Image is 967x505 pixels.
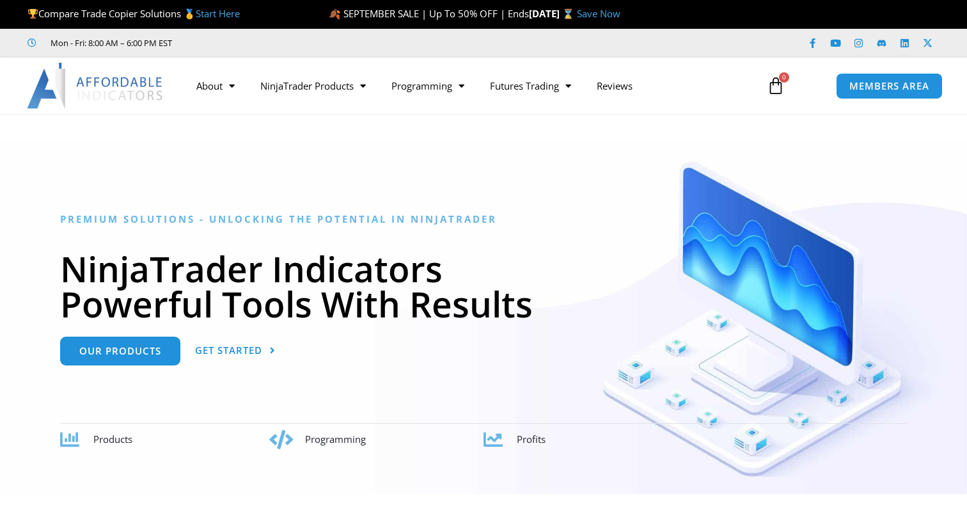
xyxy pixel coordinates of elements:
a: NinjaTrader Products [248,71,379,100]
span: Get Started [195,346,262,355]
img: 🏆 [28,9,38,19]
span: 0 [779,72,789,83]
a: Start Here [196,7,240,20]
a: About [184,71,248,100]
span: Profits [517,433,546,445]
a: MEMBERS AREA [836,73,943,99]
span: Our Products [79,346,161,356]
a: 0 [748,67,804,104]
a: Save Now [577,7,620,20]
span: Products [93,433,132,445]
a: Futures Trading [477,71,584,100]
span: Compare Trade Copier Solutions 🥇 [28,7,240,20]
nav: Menu [184,71,754,100]
a: Programming [379,71,477,100]
a: Our Products [60,337,180,365]
span: Mon - Fri: 8:00 AM – 6:00 PM EST [47,35,172,51]
span: 🍂 SEPTEMBER SALE | Up To 50% OFF | Ends [329,7,529,20]
a: Get Started [195,337,276,365]
img: LogoAI | Affordable Indicators – NinjaTrader [27,63,164,109]
strong: [DATE] ⌛ [529,7,577,20]
a: Reviews [584,71,645,100]
iframe: Customer reviews powered by Trustpilot [190,36,382,49]
span: MEMBERS AREA [849,81,929,91]
span: Programming [305,433,366,445]
h6: Premium Solutions - Unlocking the Potential in NinjaTrader [60,213,908,225]
h1: NinjaTrader Indicators Powerful Tools With Results [60,251,908,321]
